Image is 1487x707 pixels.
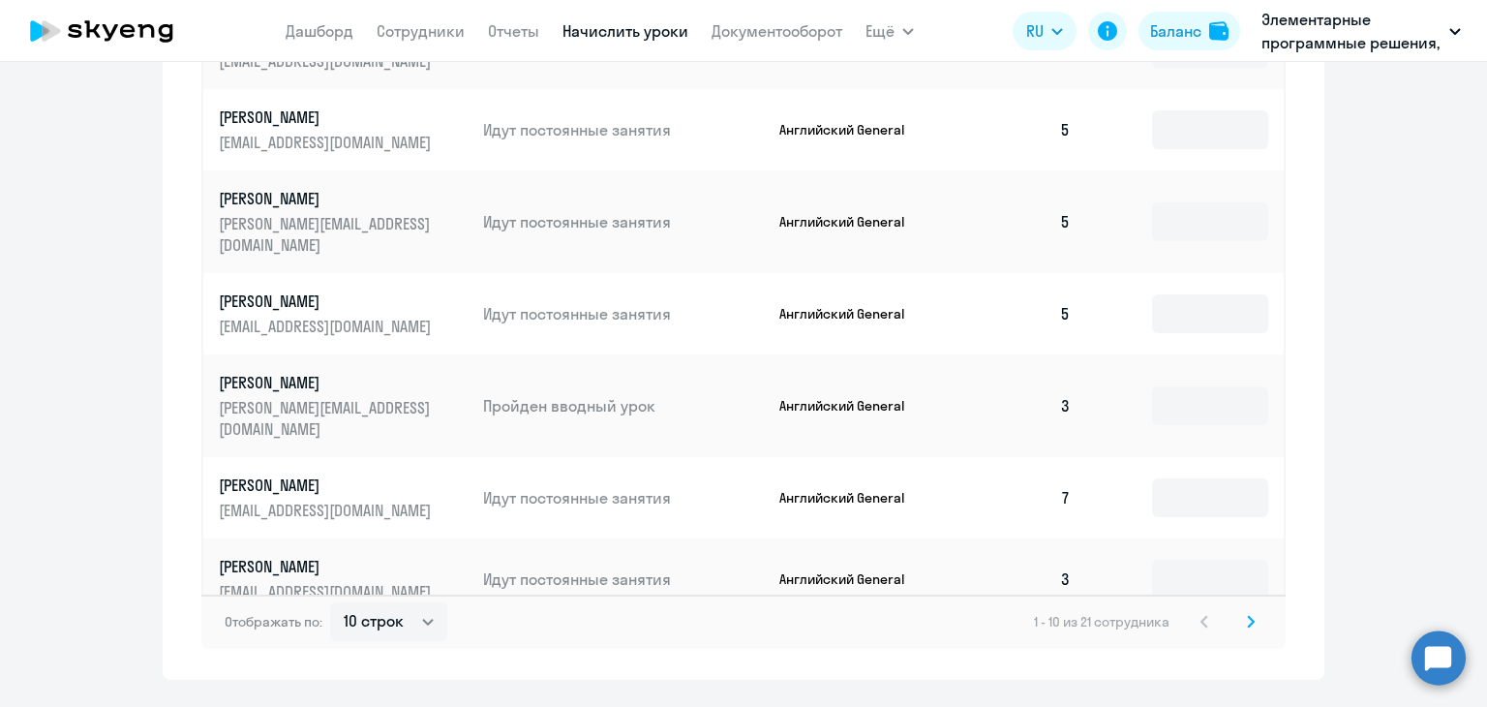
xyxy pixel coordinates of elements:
button: Элементарные программные решения, ЭЛЕМЕНТАРНЫЕ ПРОГРАММНЫЕ РЕШЕНИЯ, ООО [1252,8,1471,54]
a: [PERSON_NAME][PERSON_NAME][EMAIL_ADDRESS][DOMAIN_NAME] [219,372,468,440]
p: Элементарные программные решения, ЭЛЕМЕНТАРНЫЕ ПРОГРАММНЫЕ РЕШЕНИЯ, ООО [1261,8,1441,54]
p: [PERSON_NAME] [219,188,436,209]
td: 3 [951,354,1086,457]
p: [EMAIL_ADDRESS][DOMAIN_NAME] [219,500,436,521]
p: Идут постоянные занятия [483,487,764,508]
span: Отображать по: [225,613,322,630]
a: [PERSON_NAME][EMAIL_ADDRESS][DOMAIN_NAME] [219,107,468,153]
a: Документооборот [712,21,842,41]
span: Ещё [865,19,895,43]
p: [PERSON_NAME][EMAIL_ADDRESS][DOMAIN_NAME] [219,397,436,440]
td: 3 [951,538,1086,620]
p: Идут постоянные занятия [483,211,764,232]
p: [PERSON_NAME] [219,372,436,393]
a: [PERSON_NAME][EMAIL_ADDRESS][DOMAIN_NAME] [219,556,468,602]
p: Пройден вводный урок [483,395,764,416]
td: 7 [951,457,1086,538]
p: [EMAIL_ADDRESS][DOMAIN_NAME] [219,316,436,337]
td: 5 [951,170,1086,273]
button: Балансbalance [1138,12,1240,50]
p: Английский General [779,570,925,588]
p: [EMAIL_ADDRESS][DOMAIN_NAME] [219,132,436,153]
a: Отчеты [488,21,539,41]
img: balance [1209,21,1229,41]
span: 1 - 10 из 21 сотрудника [1034,613,1169,630]
p: Идут постоянные занятия [483,303,764,324]
p: Английский General [779,121,925,138]
p: [PERSON_NAME] [219,107,436,128]
p: [PERSON_NAME] [219,475,436,496]
p: [PERSON_NAME] [219,291,436,312]
a: Дашборд [286,21,353,41]
td: 5 [951,273,1086,354]
p: Идут постоянные занятия [483,569,764,590]
p: [EMAIL_ADDRESS][DOMAIN_NAME] [219,581,436,602]
td: 5 [951,89,1086,170]
div: Баланс [1150,19,1201,43]
a: [PERSON_NAME][EMAIL_ADDRESS][DOMAIN_NAME] [219,291,468,337]
button: Ещё [865,12,914,50]
a: Начислить уроки [562,21,688,41]
p: Английский General [779,397,925,415]
a: [PERSON_NAME][EMAIL_ADDRESS][DOMAIN_NAME] [219,475,468,521]
p: [PERSON_NAME] [219,556,436,577]
p: Английский General [779,213,925,231]
p: [PERSON_NAME][EMAIL_ADDRESS][DOMAIN_NAME] [219,213,436,256]
a: Сотрудники [377,21,465,41]
a: [PERSON_NAME][PERSON_NAME][EMAIL_ADDRESS][DOMAIN_NAME] [219,188,468,256]
p: Идут постоянные занятия [483,119,764,140]
p: Английский General [779,305,925,323]
p: Английский General [779,489,925,507]
button: RU [1013,12,1077,50]
span: RU [1026,19,1044,43]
